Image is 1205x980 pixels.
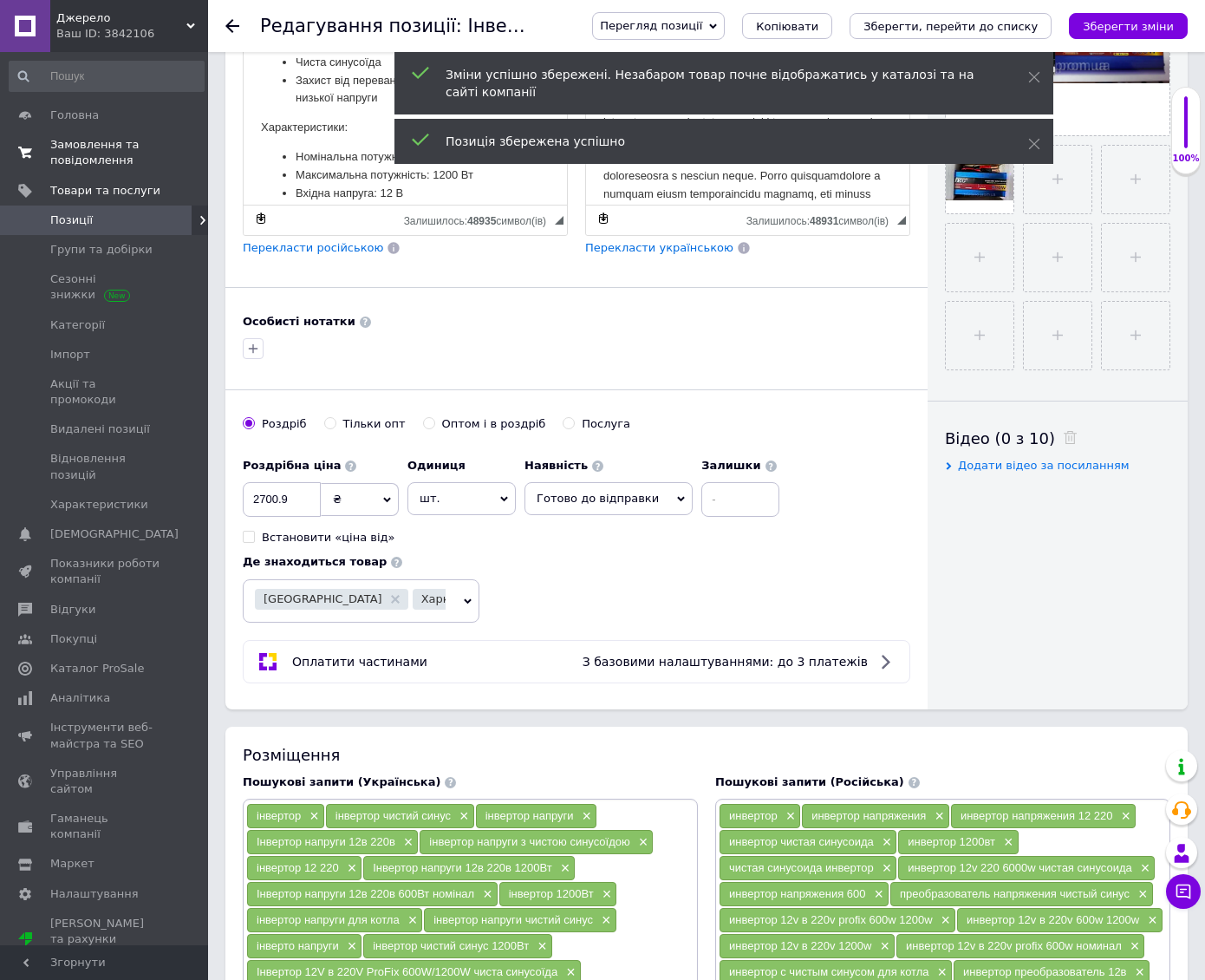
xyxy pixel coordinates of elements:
span: × [930,809,944,824]
span: інвертор напруги з чистою синусоїдою [429,835,629,848]
span: Головна [50,108,99,123]
span: Характеристики [50,497,148,513]
span: × [479,887,492,902]
span: Перекласти російською [243,241,383,254]
span: З базовими налаштуваннями: до 3 платежів [583,655,868,669]
span: × [1126,939,1140,954]
span: Готово до відправки [537,492,659,505]
span: × [1117,809,1131,824]
span: [PERSON_NAME] та рахунки [50,916,160,964]
span: × [343,939,357,954]
span: × [597,913,611,928]
div: Встановити «ціна від» [262,530,395,546]
h1: Редагування позиції: Інвертор 12V в 220V 600W/1200W чиста синусоїда [260,16,952,36]
span: инвертор напряжения 600 [729,887,866,900]
span: інвертор 12 220 [257,861,339,874]
span: Категорії [50,317,105,333]
body: Редактор, 851D5CAC-6DE3-447A-BD6F-35A63D69BF80 [17,17,306,431]
span: × [562,965,576,980]
i: Зберегти зміни [1083,20,1174,33]
span: × [404,913,418,928]
span: инвертор [729,809,778,822]
span: инвертор 12v в 220v profix 600w 1200w [729,913,933,926]
span: инвертор напряжения [811,809,926,822]
b: Залишки [701,459,760,472]
span: инвертор 12v 220 6000w чистая синусоида [908,861,1132,874]
span: × [878,835,892,850]
span: інвертор 1200Вт [509,887,594,900]
span: Акції та промокоди [50,376,160,408]
span: [DEMOGRAPHIC_DATA] [50,526,179,542]
span: ₴ [333,493,342,506]
span: × [305,809,319,824]
div: Розміщення [243,744,1170,766]
span: инвертор чистая синусоида [729,835,874,848]
span: Інвертор напруги 12в 220в 600Вт номінал [257,887,474,900]
a: Зробити резервну копію зараз [251,209,270,228]
div: Ваш ID: 3842106 [56,26,208,42]
span: Покупці [50,631,97,647]
li: Захист від перевантажень, перегріву, низької напруги [52,84,271,121]
span: Перегляд позиції [600,19,702,32]
span: інверто напруги [257,939,339,952]
span: Інструменти веб-майстра та SEO [50,720,160,751]
span: × [1000,835,1013,850]
b: Одиниця [407,459,466,472]
span: Відгуки [50,602,95,617]
span: Інвертор напруги 12в 220в 1200Вт [373,861,552,874]
span: Маркет [50,856,94,872]
span: Пошукові запити (Українська) [243,775,440,788]
span: шт. [407,482,516,515]
span: Позиції [50,212,93,228]
div: 100% [1172,153,1200,165]
button: Зберегти зміни [1069,13,1188,39]
span: × [870,887,884,902]
button: Зберегти, перейти до списку [850,13,1052,39]
span: × [782,809,796,824]
span: Сезонні знижки [50,271,160,303]
span: інвертор напруги чистий синус [433,913,593,926]
span: 48931 [810,215,838,227]
div: Кiлькiсть символiв [746,211,897,227]
span: Додати відео за посиланням [958,459,1130,472]
span: Управління сайтом [50,766,160,797]
span: інвертор напруги для котла [257,913,400,926]
span: инвертор 12v в 220v 1200w [729,939,871,952]
span: × [878,861,892,876]
span: инвертор напряжения 12 220 [961,809,1113,822]
span: × [876,939,889,954]
span: Харків [421,593,459,604]
span: × [400,835,414,850]
li: Чиста синусоїда [52,66,271,84]
button: Чат з покупцем [1166,874,1201,909]
i: Зберегти, перейти до списку [863,20,1038,33]
span: інвертор чистий синус 1200Вт [373,939,529,952]
span: чистая синусоида инвертор [729,861,874,874]
span: Джерело [56,10,186,26]
span: × [1131,965,1145,980]
input: Пошук [9,61,205,92]
span: × [1143,913,1157,928]
div: Позиція збережена успішно [446,133,985,150]
span: 48935 [467,215,496,227]
span: інвертор [257,809,301,822]
span: Налаштування [50,886,139,902]
span: Аналітика [50,690,110,706]
span: × [635,835,648,850]
div: Оптом і в роздріб [442,416,546,432]
span: Інвертор 12V в 220V ProFix 600W/1200W чиста синусоїда [257,965,557,978]
span: × [533,939,547,954]
span: инвертор 12v в 220v 600w 1200w [967,913,1139,926]
div: Повернутися назад [225,19,239,33]
span: × [578,809,592,824]
span: Потягніть для зміни розмірів [555,216,563,225]
span: Видалені позиції [50,421,150,437]
span: Пошукові запити (Російська) [715,775,904,788]
span: Групи та добірки [50,242,153,258]
b: Де знаходиться товар [243,555,387,568]
div: Роздріб [262,416,307,432]
span: × [1134,887,1148,902]
span: [GEOGRAPHIC_DATA] [264,593,382,604]
span: Імпорт [50,347,90,363]
div: Кiлькiсть символiв [404,211,555,227]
